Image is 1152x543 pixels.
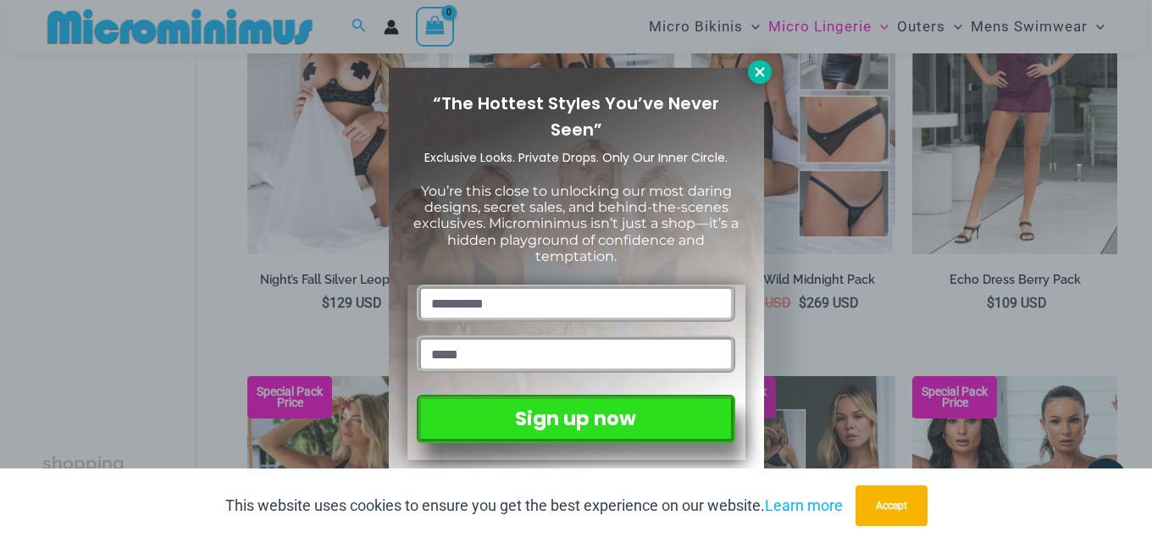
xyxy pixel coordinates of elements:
button: Sign up now [417,395,734,443]
a: Learn more [765,496,843,514]
p: This website uses cookies to ensure you get the best experience on our website. [225,493,843,518]
button: Accept [856,485,928,526]
button: Close [748,60,772,84]
span: You’re this close to unlocking our most daring designs, secret sales, and behind-the-scenes exclu... [413,183,739,264]
span: Exclusive Looks. Private Drops. Only Our Inner Circle. [424,149,728,166]
span: “The Hottest Styles You’ve Never Seen” [433,91,719,141]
